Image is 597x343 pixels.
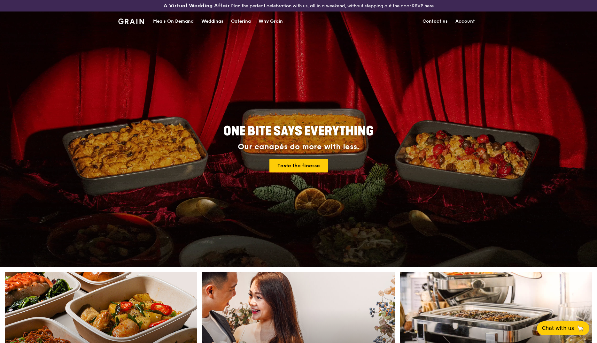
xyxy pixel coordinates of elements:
[542,324,574,332] span: Chat with us
[412,3,434,9] a: RSVP here
[227,12,255,31] a: Catering
[118,19,144,24] img: Grain
[201,12,223,31] div: Weddings
[255,12,287,31] a: Why Grain
[452,12,479,31] a: Account
[118,11,144,30] a: GrainGrain
[153,12,194,31] div: Meals On Demand
[198,12,227,31] a: Weddings
[164,3,230,9] h3: A Virtual Wedding Affair
[114,3,483,9] div: Plan the perfect celebration with us, all in a weekend, without stepping out the door.
[231,12,251,31] div: Catering
[419,12,452,31] a: Contact us
[259,12,283,31] div: Why Grain
[537,321,589,335] button: Chat with us🦙
[269,159,328,172] a: Taste the finesse
[577,324,584,332] span: 🦙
